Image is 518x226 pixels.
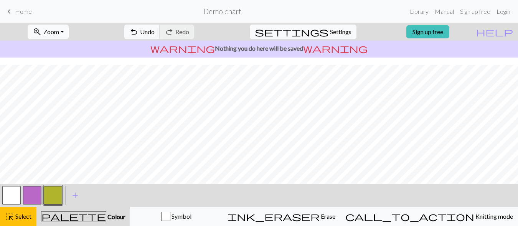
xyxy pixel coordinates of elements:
span: undo [129,26,139,37]
button: Colour [36,207,130,226]
span: ink_eraser [228,211,320,222]
span: warning [150,43,215,54]
span: Colour [106,213,125,220]
a: Manual [432,4,457,19]
a: Login [493,4,513,19]
span: keyboard_arrow_left [5,6,14,17]
span: Settings [330,27,351,36]
span: highlight_alt [5,211,14,222]
p: Nothing you do here will be saved [3,44,515,53]
button: Undo [124,25,160,39]
h2: Demo chart [203,7,241,16]
span: Undo [140,28,155,35]
span: Select [14,213,31,220]
span: help [476,26,513,37]
span: Knitting mode [474,213,513,220]
button: SettingsSettings [250,25,356,39]
span: warning [303,43,368,54]
button: Symbol [130,207,223,226]
span: Zoom [43,28,59,35]
a: Library [407,4,432,19]
a: Sign up free [406,25,449,38]
a: Sign up free [457,4,493,19]
span: call_to_action [345,211,474,222]
a: Home [5,5,32,18]
span: Symbol [170,213,191,220]
button: Knitting mode [340,207,518,226]
span: zoom_in [33,26,42,37]
span: palette [41,211,106,222]
span: Home [15,8,32,15]
i: Settings [255,27,328,36]
span: Erase [320,213,335,220]
button: Erase [223,207,340,226]
span: settings [255,26,328,37]
button: Zoom [28,25,69,39]
span: add [71,190,80,201]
